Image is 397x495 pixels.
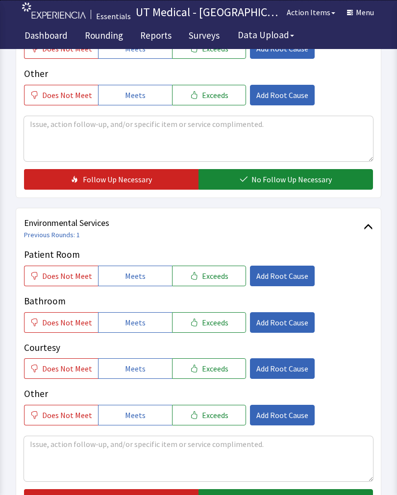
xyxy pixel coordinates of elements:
[202,89,228,101] span: Exceeds
[202,409,228,421] span: Exceeds
[125,89,146,101] span: Meets
[133,25,179,49] a: Reports
[125,409,146,421] span: Meets
[172,358,246,379] button: Exceeds
[96,10,131,22] div: Essentials
[136,4,281,20] p: UT Medical - [GEOGRAPHIC_DATA][US_STATE]
[22,2,86,19] img: experiencia_logo.png
[42,89,92,101] span: Does Not Meet
[17,25,75,49] a: Dashboard
[202,270,228,282] span: Exceeds
[125,317,146,328] span: Meets
[341,2,380,22] button: Menu
[98,405,172,425] button: Meets
[24,230,80,239] a: Previous Rounds: 1
[98,85,172,105] button: Meets
[250,405,315,425] button: Add Root Cause
[24,67,373,81] p: Other
[250,266,315,286] button: Add Root Cause
[125,270,146,282] span: Meets
[77,25,130,49] a: Rounding
[24,358,98,379] button: Does Not Meet
[172,405,246,425] button: Exceeds
[256,317,308,328] span: Add Root Cause
[24,294,373,308] p: Bathroom
[24,387,373,401] p: Other
[202,363,228,374] span: Exceeds
[98,266,172,286] button: Meets
[24,85,98,105] button: Does Not Meet
[250,85,315,105] button: Add Root Cause
[250,358,315,379] button: Add Root Cause
[42,409,92,421] span: Does Not Meet
[281,2,341,22] button: Action Items
[24,216,364,230] span: Environmental Services
[256,409,308,421] span: Add Root Cause
[198,169,373,190] button: No Follow Up Necessary
[256,363,308,374] span: Add Root Cause
[250,312,315,333] button: Add Root Cause
[181,25,227,49] a: Surveys
[256,89,308,101] span: Add Root Cause
[24,247,373,262] p: Patient Room
[24,266,98,286] button: Does Not Meet
[98,358,172,379] button: Meets
[83,173,152,185] span: Follow Up Necessary
[42,363,92,374] span: Does Not Meet
[125,363,146,374] span: Meets
[42,317,92,328] span: Does Not Meet
[172,266,246,286] button: Exceeds
[202,317,228,328] span: Exceeds
[42,270,92,282] span: Does Not Meet
[24,405,98,425] button: Does Not Meet
[172,85,246,105] button: Exceeds
[24,312,98,333] button: Does Not Meet
[24,341,373,355] p: Courtesy
[24,169,198,190] button: Follow Up Necessary
[256,270,308,282] span: Add Root Cause
[172,312,246,333] button: Exceeds
[232,26,300,44] button: Data Upload
[251,173,332,185] span: No Follow Up Necessary
[98,312,172,333] button: Meets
